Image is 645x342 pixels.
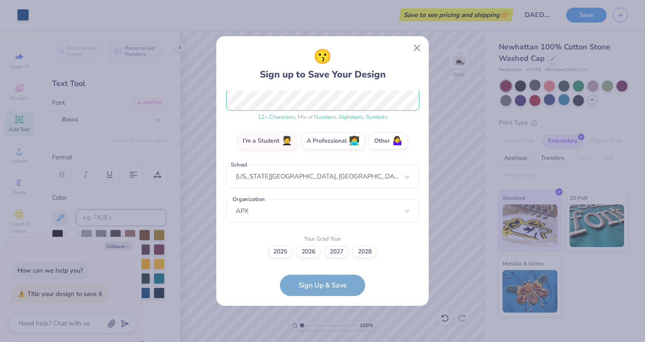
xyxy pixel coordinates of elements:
[304,235,341,244] label: Your Grad Year
[282,136,292,146] span: 🧑‍🎓
[366,113,387,121] span: Symbols
[302,132,365,149] label: A Professional
[349,136,360,146] span: 👩‍💻
[226,113,419,122] div: , Mix of , ,
[392,136,403,146] span: 🤷‍♀️
[325,246,349,258] label: 2027
[231,195,266,203] label: Organization
[258,113,295,121] span: 12 + Characters
[260,46,386,82] div: Sign up to Save Your Design
[409,40,425,56] button: Close
[369,132,408,149] label: Other
[230,161,249,169] label: School
[314,46,331,68] span: 😗
[268,246,292,258] label: 2025
[238,132,297,149] label: I'm a Student
[296,246,320,258] label: 2026
[353,246,377,258] label: 2028
[339,113,363,121] span: Alphabets
[314,113,336,121] span: Numbers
